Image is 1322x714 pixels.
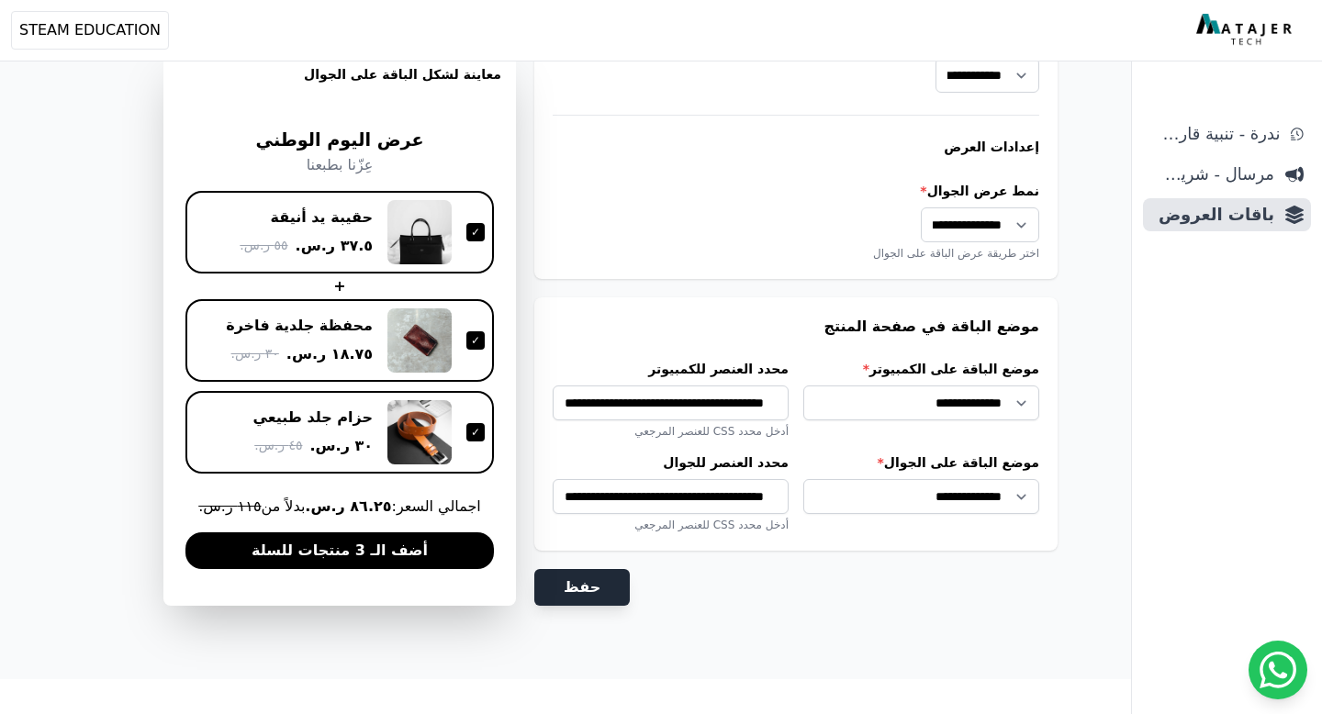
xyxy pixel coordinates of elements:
[553,518,789,532] div: أدخل محدد CSS للعنصر المرجعي
[1150,121,1280,147] span: ندرة - تنبية قارب علي النفاذ
[553,453,789,472] label: محدد العنصر للجوال
[253,407,374,428] div: حزام جلد طبيعي
[185,154,494,176] p: عِزّنا بطبعنا
[1196,14,1296,47] img: MatajerTech Logo
[553,316,1039,338] h3: موضع الباقة في صفحة المنتج
[19,19,161,41] span: STEAM EDUCATION
[11,11,169,50] button: STEAM EDUCATION
[178,65,501,106] h3: معاينة لشكل الباقة على الجوال
[803,360,1039,378] label: موضع الباقة على الكمبيوتر
[185,496,494,518] span: اجمالي السعر: بدلاً من
[553,138,1039,156] h4: إعدادات العرض
[271,207,373,228] div: حقيبة يد أنيقة
[185,532,494,569] button: أضف الـ 3 منتجات للسلة
[309,435,373,457] span: ٣٠ ر.س.
[553,360,789,378] label: محدد العنصر للكمبيوتر
[553,182,1039,200] label: نمط عرض الجوال
[1150,202,1274,228] span: باقات العروض
[254,437,302,456] span: ٤٥ ر.س.
[296,235,373,257] span: ٣٧.٥ ر.س.
[231,345,279,364] span: ٣٠ ر.س.
[252,540,428,562] span: أضف الـ 3 منتجات للسلة
[803,453,1039,472] label: موضع الباقة على الجوال
[553,424,789,439] div: أدخل محدد CSS للعنصر المرجعي
[185,275,494,297] div: +
[534,569,630,606] button: حفظ
[198,497,261,515] s: ١١٥ ر.س.
[185,128,494,154] h3: عرض اليوم الوطني
[387,200,452,264] img: حقيبة يد أنيقة
[387,308,452,373] img: محفظة جلدية فاخرة
[1150,162,1274,187] span: مرسال - شريط دعاية
[286,343,373,365] span: ١٨.٧٥ ر.س.
[553,246,1039,261] div: اختر طريقة عرض الباقة على الجوال
[226,316,373,336] div: محفظة جلدية فاخرة
[387,400,452,464] img: حزام جلد طبيعي
[305,497,391,515] b: ٨٦.٢٥ ر.س.
[240,237,287,256] span: ٥٥ ر.س.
